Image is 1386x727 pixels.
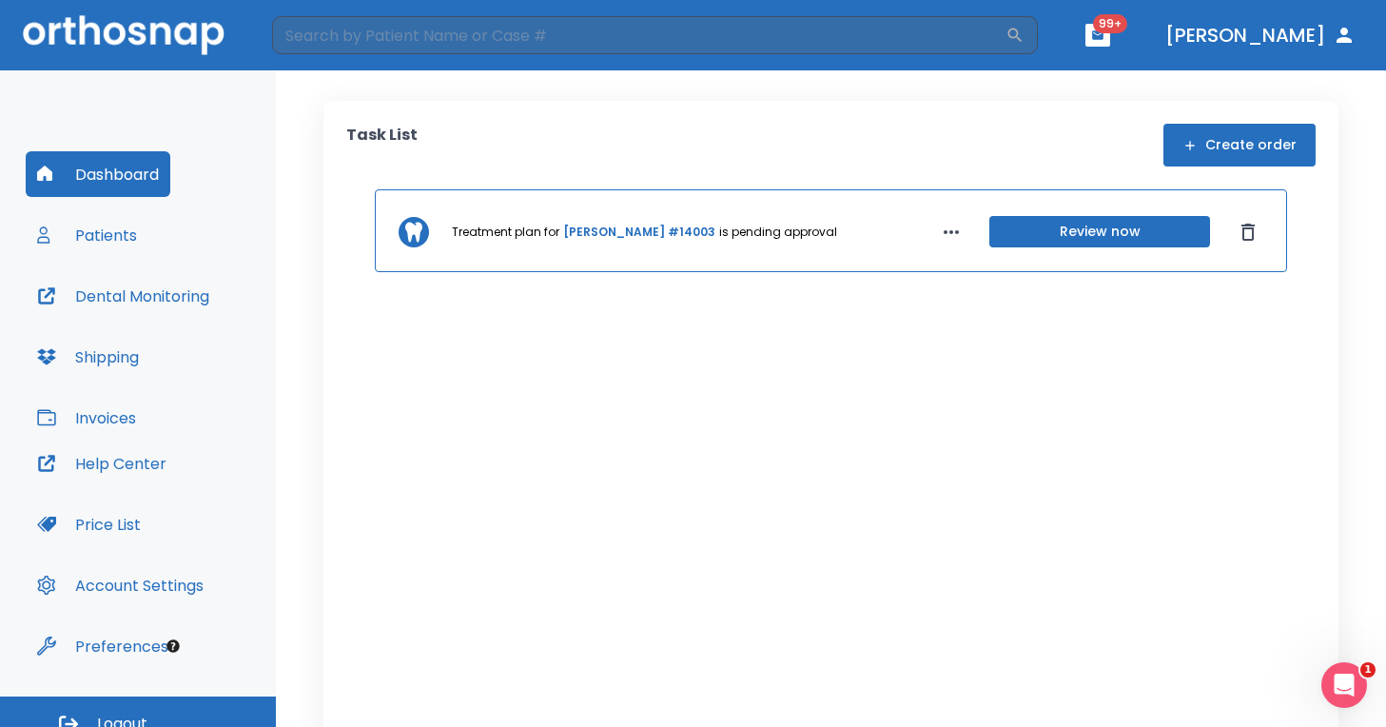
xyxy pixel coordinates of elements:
iframe: Intercom live chat [1321,662,1367,708]
span: 1 [1360,662,1376,678]
p: Treatment plan for [452,224,559,241]
span: 99+ [1093,14,1127,33]
p: is pending approval [719,224,837,241]
button: Dismiss [1233,217,1263,247]
input: Search by Patient Name or Case # [272,16,1005,54]
a: [PERSON_NAME] #14003 [563,224,715,241]
button: Patients [26,212,148,258]
button: Invoices [26,395,147,441]
img: Orthosnap [23,15,224,54]
button: Dental Monitoring [26,273,221,319]
button: Help Center [26,441,178,486]
p: Task List [346,124,418,167]
button: Review now [989,216,1210,247]
button: Shipping [26,334,150,380]
button: [PERSON_NAME] [1158,18,1363,52]
button: Account Settings [26,562,215,608]
button: Price List [26,501,152,547]
button: Preferences [26,623,180,669]
div: Tooltip anchor [165,638,182,655]
button: Create order [1163,124,1316,167]
button: Dashboard [26,151,170,197]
